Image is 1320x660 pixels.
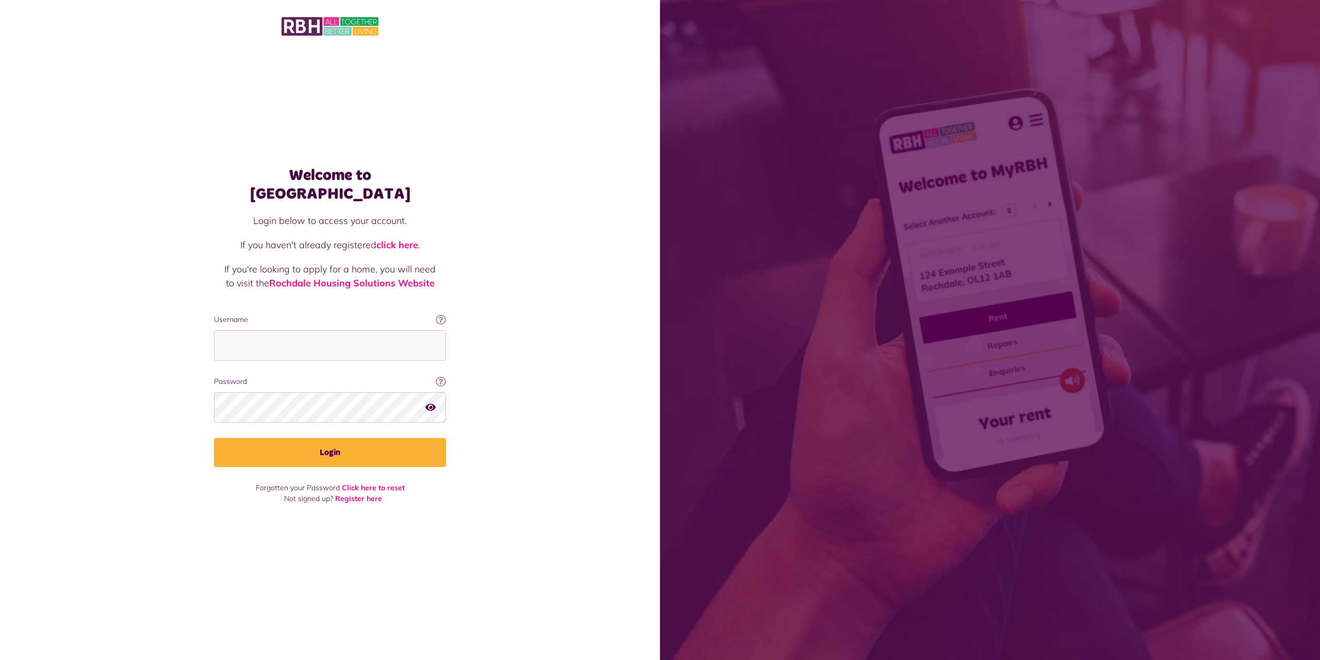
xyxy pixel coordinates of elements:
[224,262,436,290] p: If you're looking to apply for a home, you will need to visit the
[269,277,435,289] a: Rochdale Housing Solutions Website
[284,494,333,503] span: Not signed up?
[214,314,446,325] label: Username
[224,238,436,252] p: If you haven't already registered .
[256,483,340,492] span: Forgotten your Password
[335,494,382,503] a: Register here
[224,214,436,228] p: Login below to access your account.
[214,376,446,387] label: Password
[282,15,378,37] img: MyRBH
[214,166,446,203] h1: Welcome to [GEOGRAPHIC_DATA]
[342,483,405,492] a: Click here to reset
[214,438,446,467] button: Login
[376,239,418,251] a: click here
